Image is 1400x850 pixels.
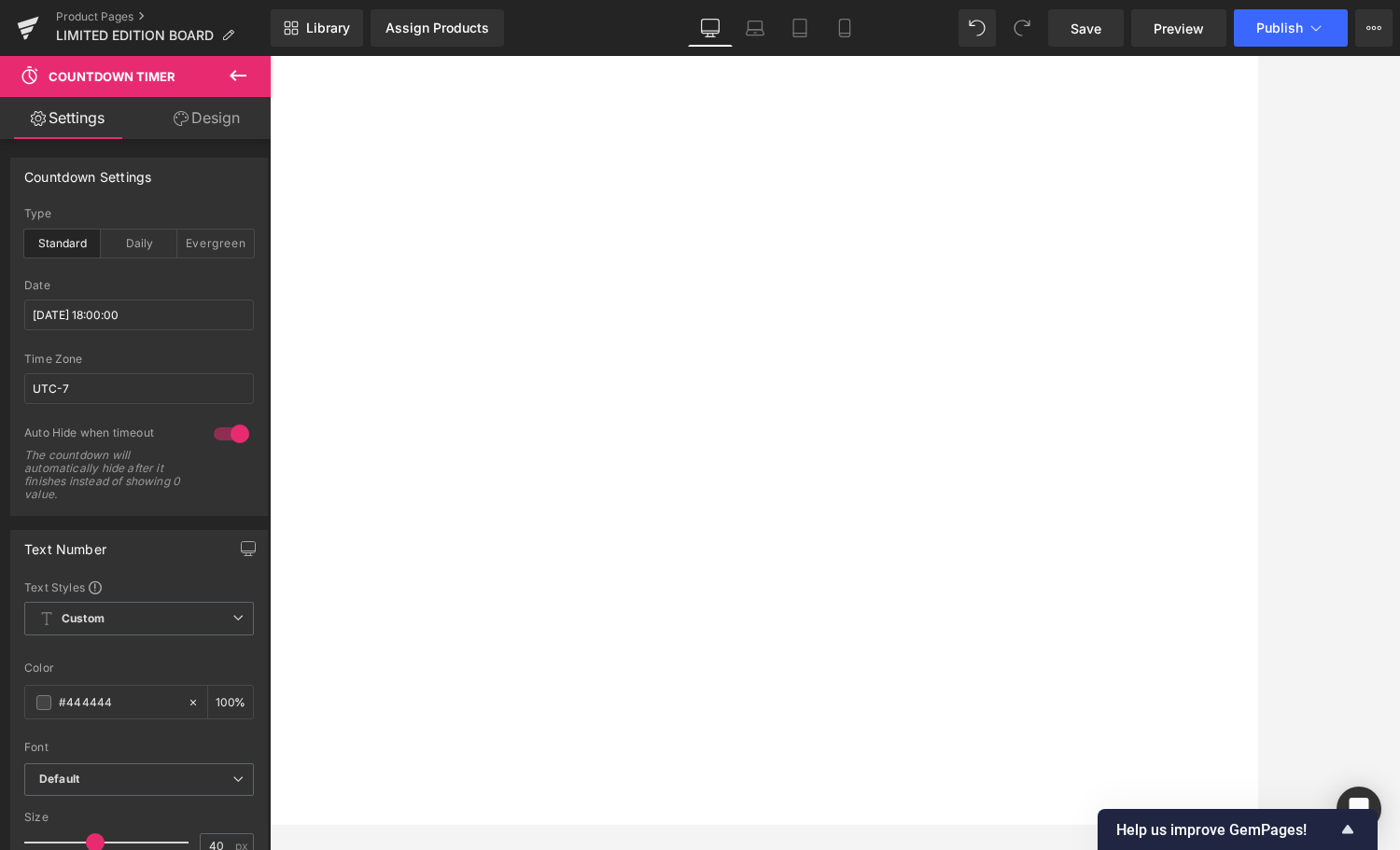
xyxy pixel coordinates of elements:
span: LIMITED EDITION BOARD [56,28,214,43]
div: Date [24,279,254,292]
i: Default [39,772,79,787]
button: Redo [1003,9,1041,47]
span: Save [1071,19,1101,38]
div: Evergreen [177,230,254,258]
div: Font [24,741,254,754]
span: Publish [1256,21,1303,35]
div: Open Intercom Messenger [1337,787,1381,831]
div: Text Styles [24,579,254,594]
div: Type [24,207,254,220]
div: Daily [101,230,177,258]
span: Preview [1154,19,1204,38]
a: New Library [271,9,363,47]
input: Color [59,692,178,713]
div: Time Zone [24,353,254,366]
div: % [208,686,253,718]
span: Help us improve GemPages! [1116,821,1337,839]
div: Text Number [24,531,106,557]
a: Design [139,97,274,139]
button: Publish [1234,9,1348,47]
a: Desktop [688,9,733,47]
button: More [1355,9,1393,47]
a: Laptop [733,9,777,47]
div: Auto Hide when timeout [24,425,195,445]
b: Custom [62,611,105,627]
span: Countdown Timer [49,69,175,84]
div: Color [24,662,254,675]
div: Assign Products [385,21,489,35]
span: Library [306,20,350,36]
div: Standard [24,230,101,258]
a: Tablet [777,9,822,47]
a: Preview [1131,9,1226,47]
div: Countdown Settings [24,159,151,185]
div: The countdown will automatically hide after it finishes instead of showing 0 value. [24,449,192,501]
div: Size [24,811,254,824]
button: Undo [959,9,996,47]
a: Mobile [822,9,867,47]
button: Show survey - Help us improve GemPages! [1116,818,1359,841]
a: Product Pages [56,9,271,24]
